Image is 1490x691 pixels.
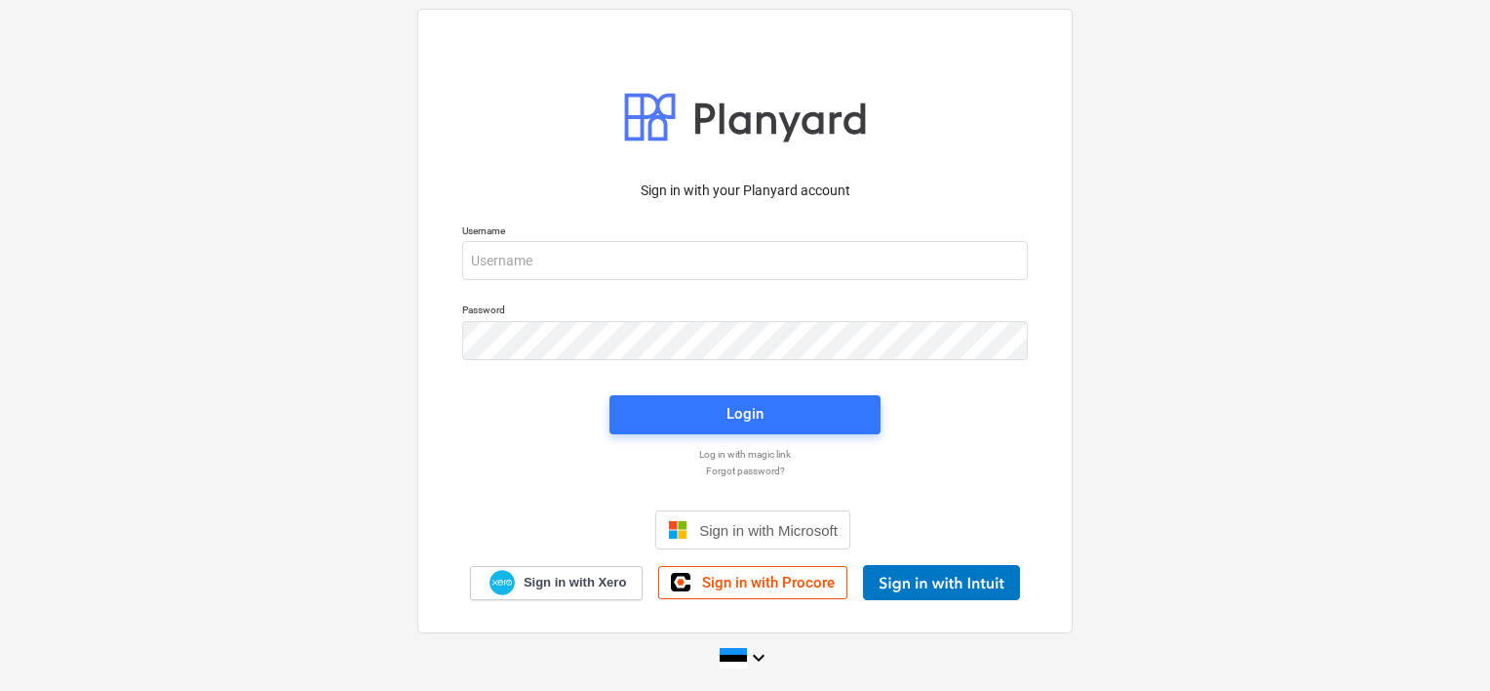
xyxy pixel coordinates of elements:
a: Forgot password? [452,465,1038,477]
span: Sign in with Procore [702,574,835,591]
a: Log in with magic link [452,448,1038,461]
div: Login [726,401,764,427]
span: Sign in with Microsoft [699,522,838,539]
i: keyboard_arrow_down [747,646,770,670]
a: Sign in with Xero [470,566,644,600]
input: Username [462,241,1028,280]
img: Microsoft logo [668,520,687,540]
a: Sign in with Procore [658,566,847,599]
p: Password [462,304,1028,320]
p: Sign in with your Planyard account [462,181,1028,201]
p: Username [462,224,1028,241]
span: Sign in with Xero [524,574,626,591]
button: Login [609,395,881,434]
img: Xero logo [490,570,515,596]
